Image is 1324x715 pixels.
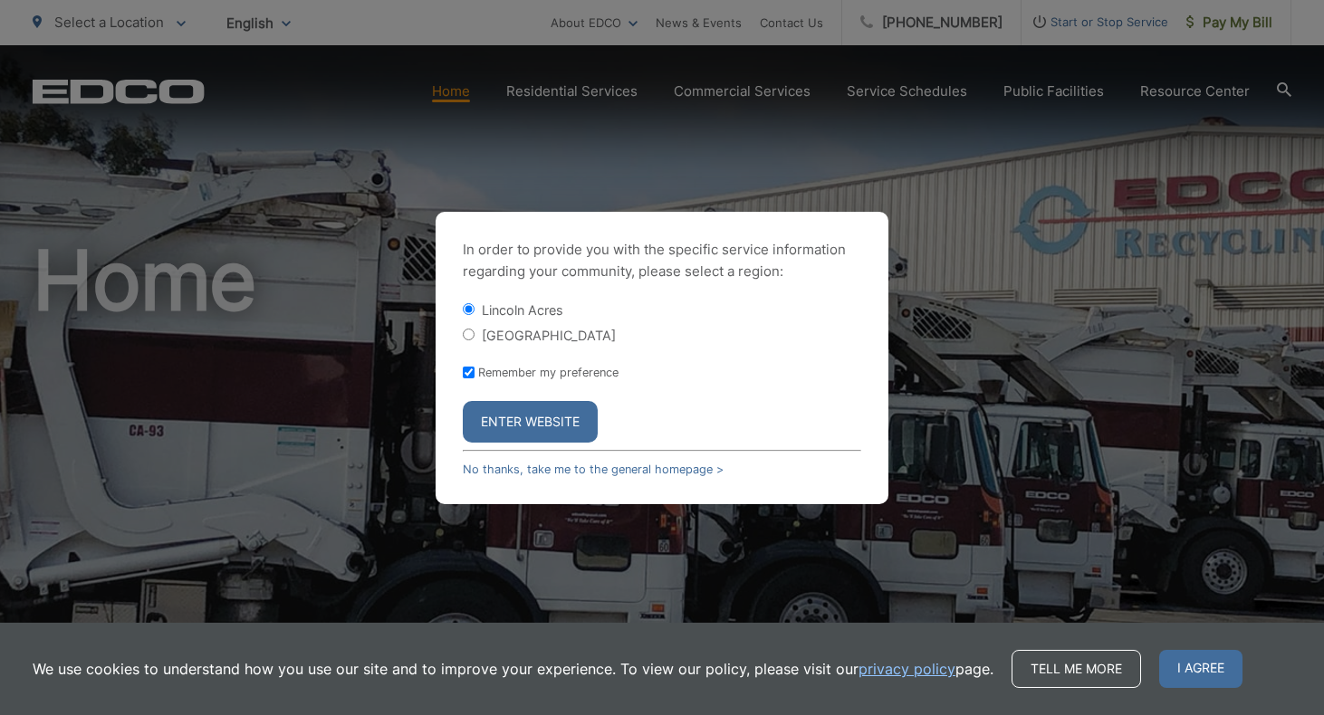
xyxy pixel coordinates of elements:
[1159,650,1242,688] span: I agree
[463,401,598,443] button: Enter Website
[1012,650,1141,688] a: Tell me more
[859,658,955,680] a: privacy policy
[33,658,993,680] p: We use cookies to understand how you use our site and to improve your experience. To view our pol...
[463,239,861,282] p: In order to provide you with the specific service information regarding your community, please se...
[463,462,724,476] a: No thanks, take me to the general homepage >
[478,366,619,379] label: Remember my preference
[482,328,616,343] label: [GEOGRAPHIC_DATA]
[482,302,563,318] label: Lincoln Acres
